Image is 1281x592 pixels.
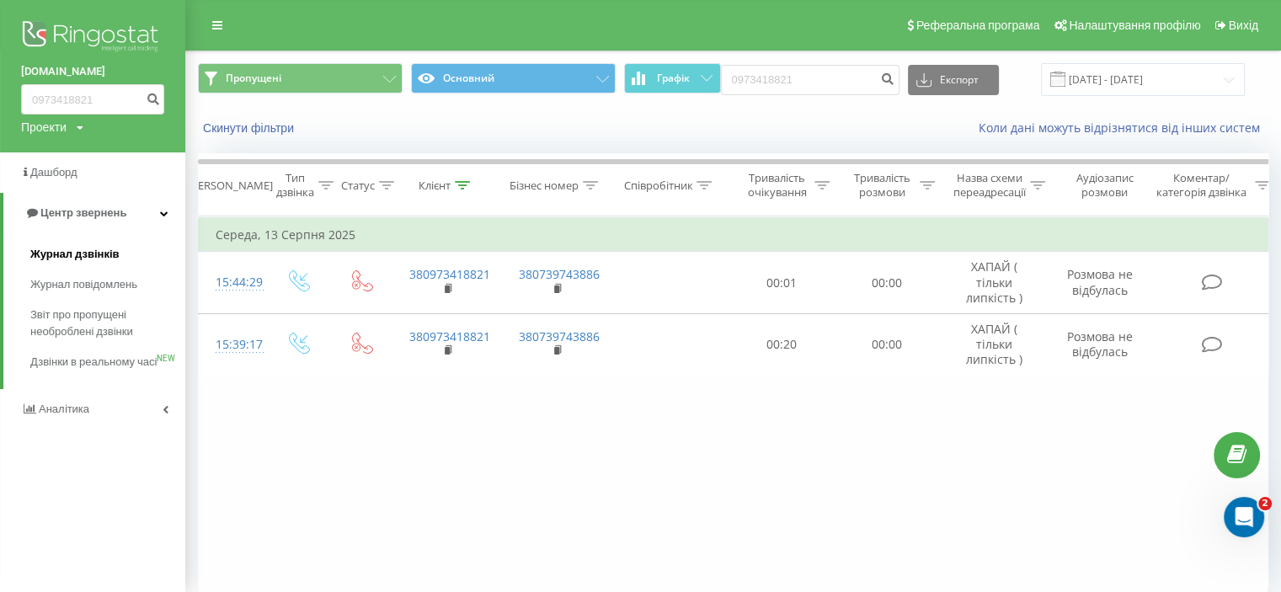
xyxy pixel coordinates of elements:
[30,354,157,371] span: Дзвінки в реальному часі
[341,179,375,193] div: Статус
[199,218,1277,252] td: Середа, 13 Серпня 2025
[1229,19,1258,32] span: Вихід
[30,300,185,347] a: Звіт про пропущені необроблені дзвінки
[519,266,600,282] a: 380739743886
[276,171,314,200] div: Тип дзвінка
[21,63,164,80] a: [DOMAIN_NAME]
[30,246,120,263] span: Журнал дзвінків
[657,72,690,84] span: Графік
[1152,171,1251,200] div: Коментар/категорія дзвінка
[30,269,185,300] a: Журнал повідомлень
[216,328,249,361] div: 15:39:17
[940,252,1049,314] td: ХАПАЙ ( тільки липкість )
[21,119,67,136] div: Проекти
[30,347,185,377] a: Дзвінки в реальному часіNEW
[1258,497,1272,510] span: 2
[729,313,835,376] td: 00:20
[21,17,164,59] img: Ringostat logo
[3,193,185,233] a: Центр звернень
[409,328,490,344] a: 380973418821
[39,403,89,415] span: Аналiтика
[510,179,579,193] div: Бізнес номер
[21,84,164,115] input: Пошук за номером
[729,252,835,314] td: 00:01
[198,120,302,136] button: Скинути фільтри
[216,266,249,299] div: 15:44:29
[1067,266,1133,297] span: Розмова не відбулась
[40,206,126,219] span: Центр звернень
[849,171,915,200] div: Тривалість розмови
[1064,171,1145,200] div: Аудіозапис розмови
[916,19,1040,32] span: Реферальна програма
[419,179,451,193] div: Клієнт
[409,266,490,282] a: 380973418821
[519,328,600,344] a: 380739743886
[979,120,1268,136] a: Коли дані можуть відрізнятися вiд інших систем
[226,72,281,85] span: Пропущені
[624,63,721,93] button: Графік
[623,179,692,193] div: Співробітник
[908,65,999,95] button: Експорт
[835,252,940,314] td: 00:00
[744,171,810,200] div: Тривалість очікування
[198,63,403,93] button: Пропущені
[835,313,940,376] td: 00:00
[30,276,137,293] span: Журнал повідомлень
[1069,19,1200,32] span: Налаштування профілю
[1067,328,1133,360] span: Розмова не відбулась
[411,63,616,93] button: Основний
[953,171,1026,200] div: Назва схеми переадресації
[721,65,899,95] input: Пошук за номером
[30,239,185,269] a: Журнал дзвінків
[940,313,1049,376] td: ХАПАЙ ( тільки липкість )
[1224,497,1264,537] iframe: Intercom live chat
[188,179,273,193] div: [PERSON_NAME]
[30,166,77,179] span: Дашборд
[30,307,177,340] span: Звіт про пропущені необроблені дзвінки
